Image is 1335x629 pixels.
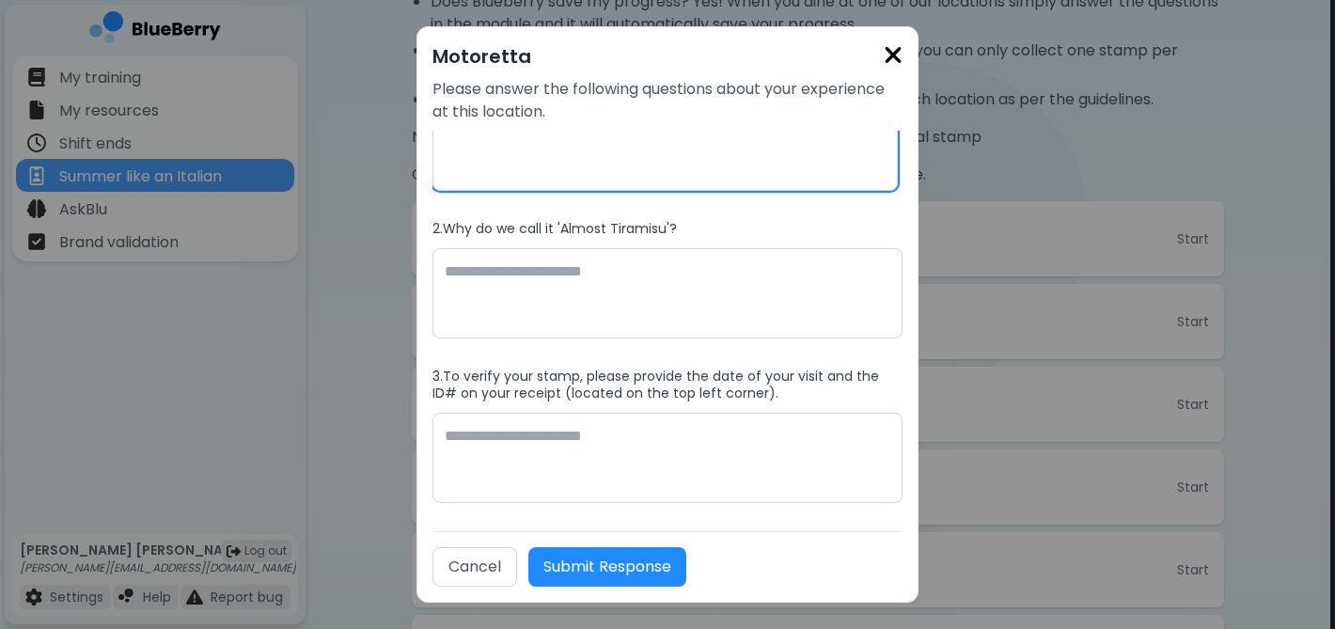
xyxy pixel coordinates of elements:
[432,547,517,587] button: Cancel
[432,42,903,71] h2: Motoretta
[432,368,903,401] label: 3 . To verify your stamp, please provide the date of your visit and the ID# on your receipt (loca...
[528,547,686,587] button: Submit Response
[432,220,903,237] label: 2 . Why do we call it 'Almost Tiramisu'?
[884,42,903,68] img: close icon
[432,78,903,123] p: Please answer the following questions about your experience at this location.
